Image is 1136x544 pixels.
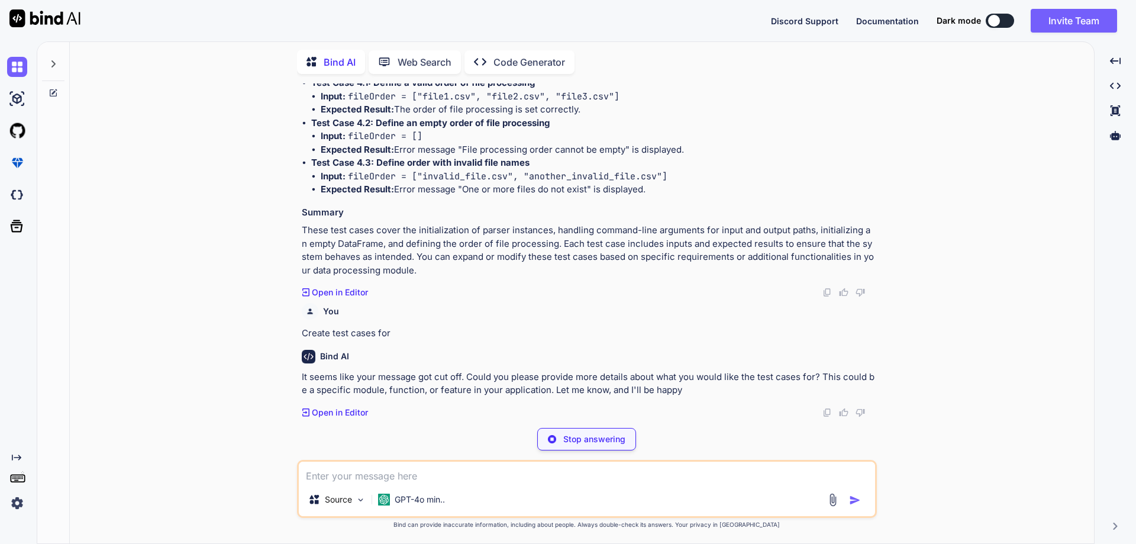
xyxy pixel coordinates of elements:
[7,493,27,513] img: settings
[826,493,840,507] img: attachment
[302,371,874,397] p: It seems like your message got cut off. Could you please provide more details about what you woul...
[771,15,838,27] button: Discord Support
[395,494,445,506] p: GPT-4o min..
[839,288,848,297] img: like
[348,130,422,142] code: fileOrder = []
[1031,9,1117,33] button: Invite Team
[302,327,874,340] p: Create test cases for
[321,143,874,157] li: Error message "File processing order cannot be empty" is displayed.
[856,15,919,27] button: Documentation
[849,494,861,506] img: icon
[937,15,981,27] span: Dark mode
[321,103,874,117] li: The order of file processing is set correctly.
[321,91,346,102] strong: Input:
[311,157,530,168] strong: Test Case 4.3: Define order with invalid file names
[323,305,339,317] h6: You
[7,153,27,173] img: premium
[321,170,346,182] strong: Input:
[321,130,346,141] strong: Input:
[302,206,874,220] h3: Summary
[378,494,390,506] img: GPT-4o mini
[398,55,451,69] p: Web Search
[321,104,394,115] strong: Expected Result:
[856,288,865,297] img: dislike
[312,287,368,298] p: Open in Editor
[356,495,366,505] img: Pick Models
[302,224,874,277] p: These test cases cover the initialization of parser instances, handling command-line arguments fo...
[771,16,838,26] span: Discord Support
[822,288,832,297] img: copy
[7,121,27,141] img: githubLight
[856,16,919,26] span: Documentation
[297,520,877,529] p: Bind can provide inaccurate information, including about people. Always double-check its answers....
[563,433,625,445] p: Stop answering
[311,117,550,128] strong: Test Case 4.2: Define an empty order of file processing
[856,408,865,417] img: dislike
[321,183,874,197] li: Error message "One or more files do not exist" is displayed.
[9,9,80,27] img: Bind AI
[348,170,667,182] code: fileOrder = ["invalid_file.csv", "another_invalid_file.csv"]
[348,91,619,102] code: fileOrder = ["file1.csv", "file2.csv", "file3.csv"]
[312,407,368,419] p: Open in Editor
[325,494,352,506] p: Source
[324,55,356,69] p: Bind AI
[822,408,832,417] img: copy
[7,57,27,77] img: chat
[839,408,848,417] img: like
[320,350,349,362] h6: Bind AI
[7,185,27,205] img: darkCloudIdeIcon
[7,89,27,109] img: ai-studio
[321,184,394,195] strong: Expected Result:
[321,144,394,155] strong: Expected Result:
[493,55,565,69] p: Code Generator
